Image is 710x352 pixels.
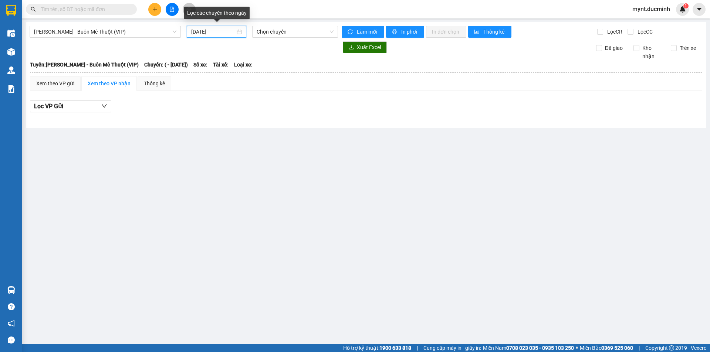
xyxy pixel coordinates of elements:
[144,79,165,88] div: Thống kê
[357,28,378,36] span: Làm mới
[379,345,411,351] strong: 1900 633 818
[7,30,15,37] img: warehouse-icon
[8,336,15,344] span: message
[348,29,354,35] span: sync
[693,3,706,16] button: caret-down
[34,102,63,111] span: Lọc VP Gửi
[417,344,418,352] span: |
[101,103,107,109] span: down
[343,41,387,53] button: downloadXuất Excel
[183,3,196,16] button: aim
[602,44,626,52] span: Đã giao
[576,346,578,349] span: ⚪️
[639,344,640,352] span: |
[191,28,235,36] input: 12/10/2025
[257,26,334,37] span: Chọn chuyến
[684,3,687,8] span: 1
[184,7,250,19] div: Lọc các chuyến theo ngày
[169,7,175,12] span: file-add
[8,303,15,310] span: question-circle
[423,344,481,352] span: Cung cấp máy in - giấy in:
[36,79,74,88] div: Xem theo VP gửi
[30,100,111,112] button: Lọc VP Gửi
[386,26,424,38] button: printerIn phơi
[639,44,665,60] span: Kho nhận
[696,6,703,13] span: caret-down
[677,44,699,52] span: Trên xe
[148,3,161,16] button: plus
[601,345,633,351] strong: 0369 525 060
[483,28,506,36] span: Thống kê
[343,344,411,352] span: Hỗ trợ kỹ thuật:
[392,29,398,35] span: printer
[342,26,384,38] button: syncLàm mới
[7,85,15,93] img: solution-icon
[604,28,623,36] span: Lọc CR
[635,28,654,36] span: Lọc CC
[88,79,131,88] div: Xem theo VP nhận
[483,344,574,352] span: Miền Nam
[7,48,15,56] img: warehouse-icon
[683,3,689,8] sup: 1
[7,286,15,294] img: warehouse-icon
[669,345,674,351] span: copyright
[626,4,676,14] span: mynt.ducminh
[468,26,511,38] button: bar-chartThống kê
[506,345,574,351] strong: 0708 023 035 - 0935 103 250
[426,26,466,38] button: In đơn chọn
[144,61,188,69] span: Chuyến: ( - [DATE])
[152,7,158,12] span: plus
[30,62,139,68] b: Tuyến: [PERSON_NAME] - Buôn Mê Thuột (VIP)
[31,7,36,12] span: search
[7,66,15,74] img: warehouse-icon
[8,320,15,327] span: notification
[6,5,16,16] img: logo-vxr
[679,6,686,13] img: icon-new-feature
[41,5,128,13] input: Tìm tên, số ĐT hoặc mã đơn
[401,28,418,36] span: In phơi
[34,26,176,37] span: Hồ Chí Minh - Buôn Mê Thuột (VIP)
[166,3,179,16] button: file-add
[474,29,480,35] span: bar-chart
[580,344,633,352] span: Miền Bắc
